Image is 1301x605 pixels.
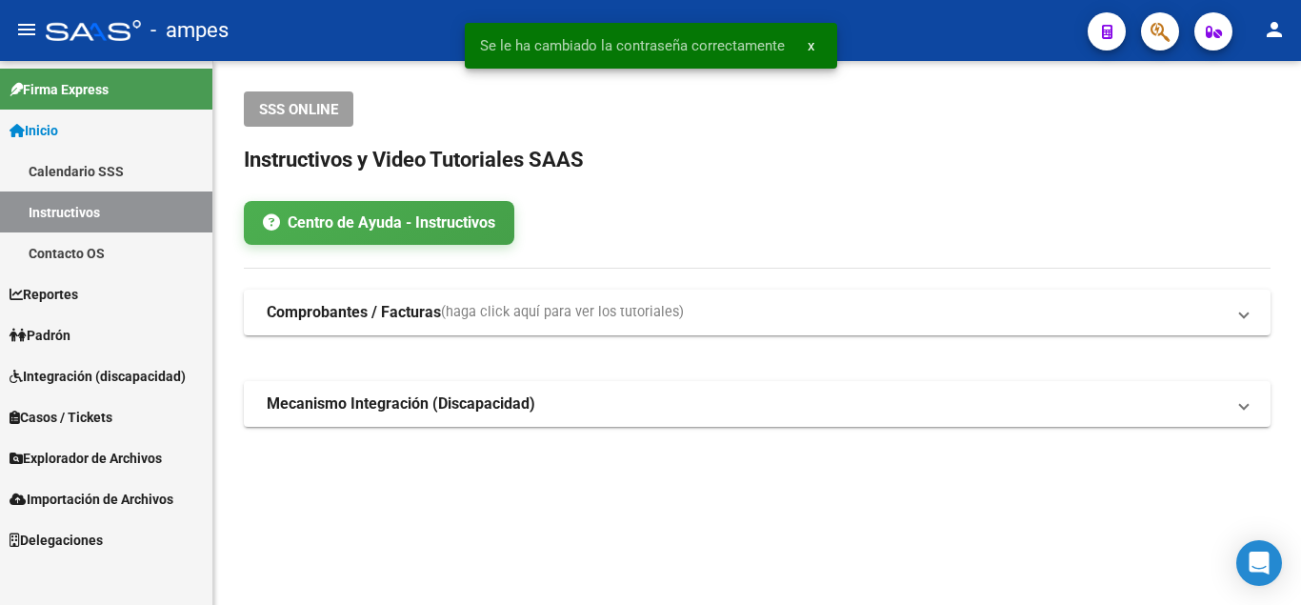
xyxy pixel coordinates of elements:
mat-icon: person [1263,18,1286,41]
span: - ampes [150,10,229,51]
span: SSS ONLINE [259,101,338,118]
span: Casos / Tickets [10,407,112,428]
span: Inicio [10,120,58,141]
h2: Instructivos y Video Tutoriales SAAS [244,142,1271,178]
span: Delegaciones [10,530,103,551]
span: Integración (discapacidad) [10,366,186,387]
span: Reportes [10,284,78,305]
span: x [808,37,814,54]
span: Padrón [10,325,70,346]
span: (haga click aquí para ver los tutoriales) [441,302,684,323]
span: Importación de Archivos [10,489,173,510]
button: x [792,29,830,63]
span: Firma Express [10,79,109,100]
div: Open Intercom Messenger [1236,540,1282,586]
span: Explorador de Archivos [10,448,162,469]
mat-icon: menu [15,18,38,41]
span: Se le ha cambiado la contraseña correctamente [480,36,785,55]
mat-expansion-panel-header: Comprobantes / Facturas(haga click aquí para ver los tutoriales) [244,290,1271,335]
strong: Comprobantes / Facturas [267,302,441,323]
mat-expansion-panel-header: Mecanismo Integración (Discapacidad) [244,381,1271,427]
strong: Mecanismo Integración (Discapacidad) [267,393,535,414]
a: Centro de Ayuda - Instructivos [244,201,514,245]
button: SSS ONLINE [244,91,353,127]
